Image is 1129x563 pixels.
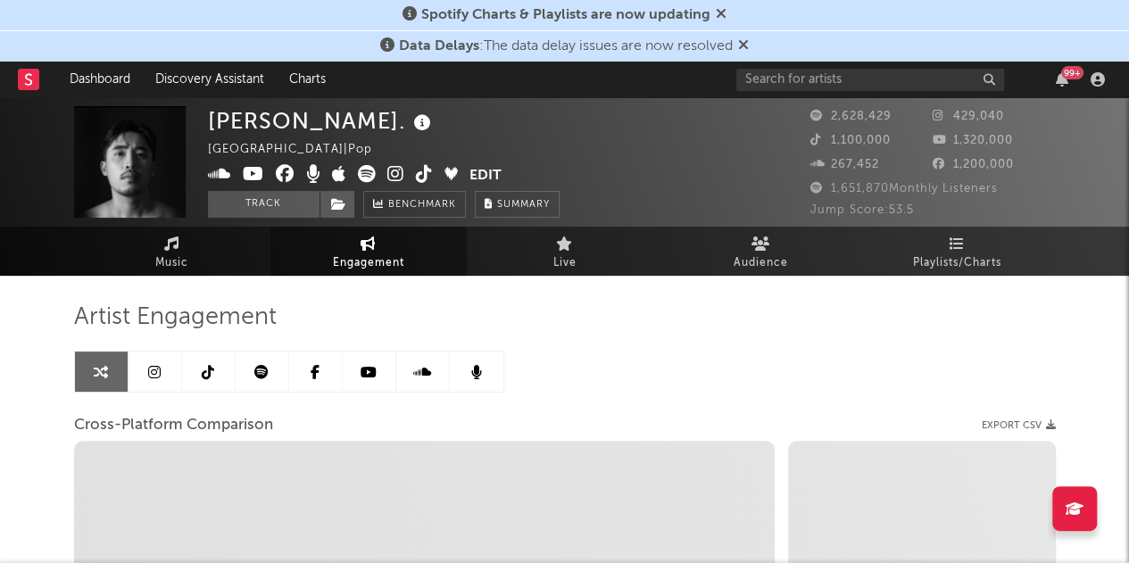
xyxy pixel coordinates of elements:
span: Benchmark [388,195,456,216]
a: Discovery Assistant [143,62,277,97]
span: Dismiss [716,8,726,22]
button: Edit [469,165,502,187]
input: Search for artists [736,69,1004,91]
div: 99 + [1061,66,1083,79]
a: Dashboard [57,62,143,97]
span: Spotify Charts & Playlists are now updating [421,8,710,22]
span: 1,651,870 Monthly Listeners [810,183,998,195]
span: Dismiss [738,39,749,54]
span: 1,320,000 [933,135,1013,146]
a: Audience [663,227,859,276]
button: Summary [475,191,560,218]
span: Playlists/Charts [913,253,1001,274]
div: [PERSON_NAME]. [208,106,436,136]
span: Data Delays [399,39,479,54]
button: 99+ [1056,72,1068,87]
span: 429,040 [933,111,1004,122]
span: Summary [497,200,550,210]
button: Track [208,191,320,218]
span: Cross-Platform Comparison [74,415,273,436]
span: 2,628,429 [810,111,892,122]
button: Export CSV [982,420,1056,431]
span: Live [553,253,577,274]
span: Artist Engagement [74,307,277,328]
span: Music [155,253,188,274]
span: 1,100,000 [810,135,891,146]
div: [GEOGRAPHIC_DATA] | Pop [208,139,393,161]
a: Engagement [270,227,467,276]
a: Playlists/Charts [859,227,1056,276]
a: Benchmark [363,191,466,218]
a: Music [74,227,270,276]
a: Charts [277,62,338,97]
span: Engagement [333,253,404,274]
span: Jump Score: 53.5 [810,204,914,216]
span: 267,452 [810,159,879,170]
span: Audience [734,253,788,274]
a: Live [467,227,663,276]
span: : The data delay issues are now resolved [399,39,733,54]
span: 1,200,000 [933,159,1014,170]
